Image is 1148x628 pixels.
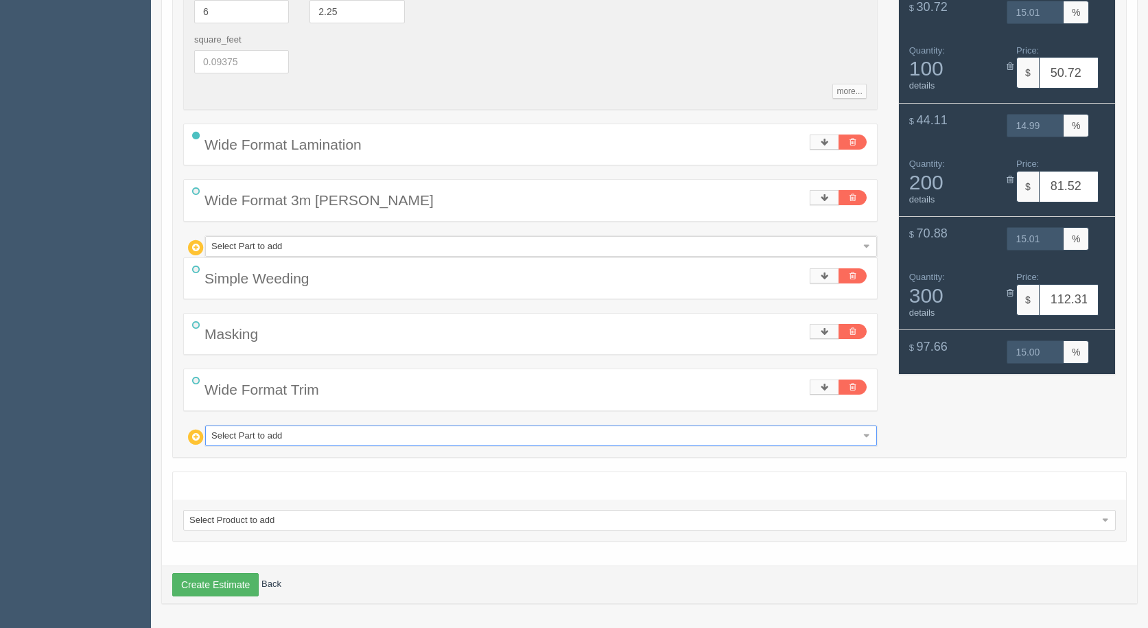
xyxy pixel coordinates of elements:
[909,159,945,169] span: Quantity:
[917,226,948,240] span: 70.88
[1064,1,1089,24] span: %
[194,50,289,73] input: 0.09375
[832,84,866,99] a: more...
[172,573,259,596] button: Create Estimate
[909,171,997,194] span: 200
[909,194,935,205] a: details
[1016,272,1039,282] span: Price:
[1016,45,1039,56] span: Price:
[1016,171,1039,202] span: $
[261,579,281,589] a: Back
[1064,340,1089,364] span: %
[1064,114,1089,137] span: %
[183,510,1116,531] a: Select Product to add
[909,3,914,13] span: $
[909,229,914,240] span: $
[909,80,935,91] a: details
[204,326,258,342] span: Masking
[917,113,948,127] span: 44.11
[909,342,914,353] span: $
[204,137,362,152] span: Wide Format Lamination
[909,307,935,318] a: details
[1016,57,1039,89] span: $
[1016,284,1039,316] span: $
[194,34,242,47] label: square_feet
[204,192,434,208] span: Wide Format 3m [PERSON_NAME]
[1064,227,1089,251] span: %
[211,426,858,445] span: Select Part to add
[189,511,1097,530] span: Select Product to add
[204,270,309,286] span: Simple Weeding
[204,382,319,397] span: Wide Format Trim
[909,272,945,282] span: Quantity:
[1016,159,1039,169] span: Price:
[909,284,997,307] span: 300
[909,45,945,56] span: Quantity:
[211,237,858,256] span: Select Part to add
[205,236,877,257] a: Select Part to add
[205,426,877,446] a: Select Part to add
[917,340,948,353] span: 97.66
[909,116,914,126] span: $
[909,57,997,80] span: 100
